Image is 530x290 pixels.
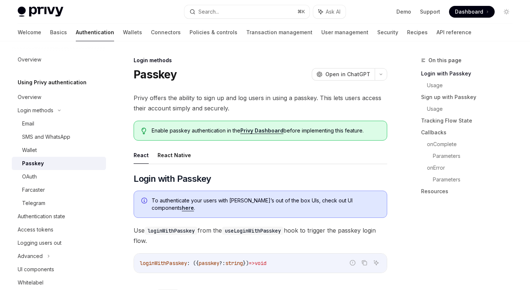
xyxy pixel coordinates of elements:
[22,199,45,208] div: Telegram
[312,68,375,81] button: Open in ChatGPT
[22,185,45,194] div: Farcaster
[219,260,225,266] span: ?:
[420,8,440,15] a: Support
[18,265,54,274] div: UI components
[123,24,142,41] a: Wallets
[427,79,518,91] a: Usage
[240,127,283,134] a: Privy Dashboard
[18,278,43,287] div: Whitelabel
[190,24,237,41] a: Policies & controls
[18,252,43,261] div: Advanced
[134,173,211,185] span: Login with Passkey
[396,8,411,15] a: Demo
[76,24,114,41] a: Authentication
[12,117,106,130] a: Email
[427,162,518,174] a: onError
[222,227,284,235] code: useLoginWithPasskey
[321,24,368,41] a: User management
[449,6,495,18] a: Dashboard
[427,138,518,150] a: onComplete
[325,71,370,78] span: Open in ChatGPT
[501,6,512,18] button: Toggle dark mode
[22,132,70,141] div: SMS and WhatsApp
[151,24,181,41] a: Connectors
[428,56,462,65] span: On this page
[18,93,41,102] div: Overview
[141,198,149,205] svg: Info
[22,119,34,128] div: Email
[140,260,187,266] span: loginWithPasskey
[12,53,106,66] a: Overview
[134,57,387,64] div: Login methods
[199,260,219,266] span: passkey
[12,276,106,289] a: Whitelabel
[407,24,428,41] a: Recipes
[141,128,146,134] svg: Tip
[18,24,41,41] a: Welcome
[421,185,518,197] a: Resources
[377,24,398,41] a: Security
[158,146,191,164] button: React Native
[12,130,106,144] a: SMS and WhatsApp
[152,127,379,134] span: Enable passkey authentication in the before implementing this feature.
[50,24,67,41] a: Basics
[433,150,518,162] a: Parameters
[134,93,387,113] span: Privy offers the ability to sign up and log users in using a passkey. This lets users access thei...
[134,68,177,81] h1: Passkey
[313,5,346,18] button: Ask AI
[421,68,518,79] a: Login with Passkey
[187,260,199,266] span: : ({
[18,238,61,247] div: Logging users out
[18,55,41,64] div: Overview
[152,197,379,212] span: To authenticate your users with [PERSON_NAME]’s out of the box UIs, check out UI components .
[18,212,65,221] div: Authentication state
[297,9,305,15] span: ⌘ K
[12,183,106,197] a: Farcaster
[18,106,53,115] div: Login methods
[360,258,369,268] button: Copy the contents from the code block
[134,225,387,246] span: Use from the hook to trigger the passkey login flow.
[433,174,518,185] a: Parameters
[421,91,518,103] a: Sign up with Passkey
[22,172,37,181] div: OAuth
[134,146,149,164] button: React
[12,197,106,210] a: Telegram
[437,24,471,41] a: API reference
[182,205,194,211] a: here
[12,170,106,183] a: OAuth
[12,263,106,276] a: UI components
[145,227,198,235] code: loginWithPasskey
[246,24,312,41] a: Transaction management
[22,146,37,155] div: Wallet
[18,7,63,17] img: light logo
[12,210,106,223] a: Authentication state
[249,260,255,266] span: =>
[255,260,266,266] span: void
[243,260,249,266] span: })
[198,7,219,16] div: Search...
[18,78,86,87] h5: Using Privy authentication
[421,127,518,138] a: Callbacks
[12,91,106,104] a: Overview
[225,260,243,266] span: string
[12,144,106,157] a: Wallet
[421,115,518,127] a: Tracking Flow State
[12,157,106,170] a: Passkey
[18,225,53,234] div: Access tokens
[184,5,309,18] button: Search...⌘K
[22,159,44,168] div: Passkey
[427,103,518,115] a: Usage
[371,258,381,268] button: Ask AI
[455,8,483,15] span: Dashboard
[12,236,106,250] a: Logging users out
[348,258,357,268] button: Report incorrect code
[12,223,106,236] a: Access tokens
[326,8,340,15] span: Ask AI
